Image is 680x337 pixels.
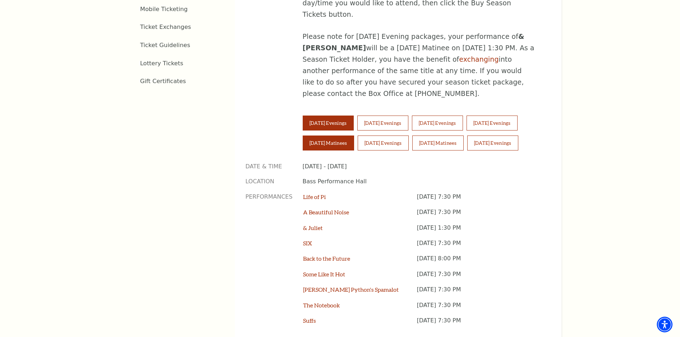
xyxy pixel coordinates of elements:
[303,116,354,131] button: [DATE] Evenings
[303,193,326,200] a: Life of Pi
[417,270,540,286] p: [DATE] 7:30 PM
[140,42,190,48] a: Ticket Guidelines
[303,32,524,52] strong: & [PERSON_NAME]
[140,6,188,12] a: Mobile Ticketing
[417,286,540,301] p: [DATE] 7:30 PM
[467,136,518,150] button: [DATE] Evenings
[412,116,463,131] button: [DATE] Evenings
[417,224,540,239] p: [DATE] 1:30 PM
[140,78,186,85] a: Gift Certificates
[140,60,183,67] a: Lottery Tickets
[246,178,292,185] p: Location
[657,317,673,332] div: Accessibility Menu
[303,240,312,246] a: SIX
[246,193,293,332] p: Performances
[246,163,292,170] p: Date & Time
[140,24,191,30] a: Ticket Exchanges
[467,116,518,131] button: [DATE] Evenings
[303,31,535,99] p: Please note for [DATE] Evening packages, your performance of will be a [DATE] Matinee on [DATE] 1...
[303,302,340,308] a: The Notebook
[303,178,540,185] p: Bass Performance Hall
[303,271,345,277] a: Some Like It Hot
[417,317,540,332] p: [DATE] 7:30 PM
[358,136,409,150] button: [DATE] Evenings
[459,55,499,63] a: exchanging
[357,116,408,131] button: [DATE] Evenings
[303,163,540,170] p: [DATE] - [DATE]
[417,255,540,270] p: [DATE] 8:00 PM
[303,209,349,215] a: A Beautiful Noise
[303,286,399,293] a: [PERSON_NAME] Python's Spamalot
[417,193,540,208] p: [DATE] 7:30 PM
[303,255,350,262] a: Back to the Future
[417,301,540,317] p: [DATE] 7:30 PM
[303,317,316,324] a: Suffs
[417,208,540,224] p: [DATE] 7:30 PM
[303,136,354,150] button: [DATE] Matinees
[412,136,464,150] button: [DATE] Matinees
[303,224,323,231] a: & Juliet
[417,239,540,255] p: [DATE] 7:30 PM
